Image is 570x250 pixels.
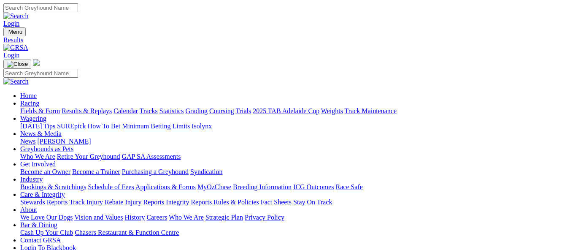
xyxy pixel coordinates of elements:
a: Track Injury Rebate [69,198,123,206]
a: News [20,138,35,145]
div: News & Media [20,138,567,145]
a: Stewards Reports [20,198,68,206]
img: logo-grsa-white.png [33,59,40,66]
a: Trials [235,107,251,114]
a: Care & Integrity [20,191,65,198]
a: Injury Reports [125,198,164,206]
div: Get Involved [20,168,567,176]
div: Care & Integrity [20,198,567,206]
a: Who We Are [20,153,55,160]
img: GRSA [3,44,28,52]
a: Integrity Reports [166,198,212,206]
a: Who We Are [169,214,204,221]
a: History [124,214,145,221]
button: Toggle navigation [3,60,31,69]
a: Results & Replays [62,107,112,114]
button: Toggle navigation [3,27,26,36]
a: Schedule of Fees [88,183,134,190]
a: GAP SA Assessments [122,153,181,160]
a: We Love Our Dogs [20,214,73,221]
a: Industry [20,176,43,183]
a: Home [20,92,37,99]
a: Become an Owner [20,168,70,175]
a: Statistics [159,107,184,114]
a: Strategic Plan [205,214,243,221]
input: Search [3,3,78,12]
a: Login [3,20,19,27]
a: Rules & Policies [213,198,259,206]
a: Coursing [209,107,234,114]
a: Calendar [113,107,138,114]
a: Fields & Form [20,107,60,114]
a: [PERSON_NAME] [37,138,91,145]
a: Weights [321,107,343,114]
a: Bar & Dining [20,221,57,228]
a: Track Maintenance [345,107,397,114]
a: ICG Outcomes [293,183,334,190]
a: Race Safe [335,183,362,190]
a: [DATE] Tips [20,122,55,130]
a: SUREpick [57,122,86,130]
a: Isolynx [192,122,212,130]
div: Racing [20,107,567,115]
div: Industry [20,183,567,191]
img: Search [3,78,29,85]
a: Cash Up Your Club [20,229,73,236]
img: Close [7,61,28,68]
a: Vision and Values [74,214,123,221]
a: Results [3,36,567,44]
a: Become a Trainer [72,168,120,175]
a: Contact GRSA [20,236,61,244]
a: Purchasing a Greyhound [122,168,189,175]
a: MyOzChase [197,183,231,190]
a: Minimum Betting Limits [122,122,190,130]
div: Wagering [20,122,567,130]
a: Bookings & Scratchings [20,183,86,190]
a: Wagering [20,115,46,122]
a: Breeding Information [233,183,292,190]
input: Search [3,69,78,78]
div: Greyhounds as Pets [20,153,567,160]
div: Bar & Dining [20,229,567,236]
a: Syndication [190,168,222,175]
a: Login [3,52,19,59]
div: About [20,214,567,221]
img: Search [3,12,29,20]
a: Greyhounds as Pets [20,145,73,152]
a: Stay On Track [293,198,332,206]
a: Get Involved [20,160,56,168]
a: How To Bet [88,122,121,130]
a: Careers [146,214,167,221]
a: About [20,206,37,213]
a: Tracks [140,107,158,114]
a: Privacy Policy [245,214,284,221]
a: Retire Your Greyhound [57,153,120,160]
a: Racing [20,100,39,107]
a: Applications & Forms [135,183,196,190]
span: Menu [8,29,22,35]
a: News & Media [20,130,62,137]
a: Grading [186,107,208,114]
a: 2025 TAB Adelaide Cup [253,107,319,114]
a: Fact Sheets [261,198,292,206]
a: Chasers Restaurant & Function Centre [75,229,179,236]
